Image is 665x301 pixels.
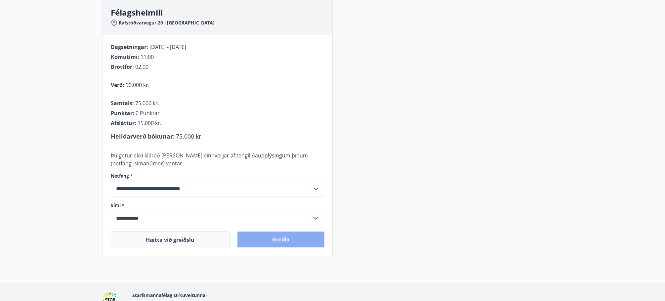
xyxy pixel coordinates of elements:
[237,232,324,247] button: Greiða
[149,43,186,51] span: [DATE] - [DATE]
[111,53,139,61] span: Komutími :
[111,109,134,117] span: Punktar :
[111,100,134,107] span: Samtals :
[111,43,148,51] span: Dagsetningar :
[111,119,136,127] span: Afsláttur :
[111,232,229,248] button: Hætta við greiðslu
[111,63,134,70] span: Brottför :
[111,173,324,179] label: Netfang
[136,109,160,117] span: 0 Punktar
[126,81,149,89] span: 90.000 kr.
[111,152,308,167] span: Þú getur ekki klárað [PERSON_NAME] einhverjar af tengiliðaupplýsingum þínum (netfang, símanúmer) ...
[111,132,175,140] span: Heildarverð bókunar :
[135,63,148,70] span: 02:00
[176,132,203,140] span: 75.000 kr.
[141,53,154,61] span: 11:00
[138,119,161,127] span: 15.000 kr.
[132,292,207,298] span: Starfsmannafélag Orkuveitunnar
[111,202,324,209] label: Sími
[111,7,332,18] h3: Félagsheimili
[135,100,159,107] span: 75.000 kr.
[111,81,124,89] span: Verð :
[119,20,215,26] span: Rafstöðvarvegur 20 í [GEOGRAPHIC_DATA]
